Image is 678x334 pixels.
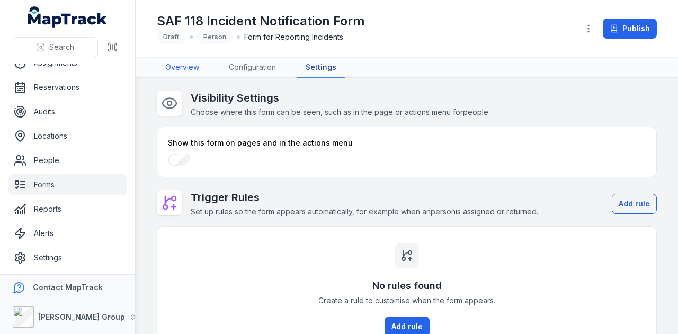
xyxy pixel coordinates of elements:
a: Alerts [8,223,127,244]
h1: SAF 118 Incident Notification Form [157,13,365,30]
a: Reports [8,198,127,220]
a: MapTrack [28,6,108,28]
span: Search [49,42,74,52]
button: Publish [603,19,657,39]
input: :r1i2:-form-item-label [168,154,191,166]
a: Settings [297,58,345,78]
span: Create a rule to customise when the form appears. [318,295,495,306]
button: Search [13,37,98,57]
a: Overview [157,58,208,78]
strong: Contact MapTrack [33,283,103,292]
h2: Visibility Settings [191,91,490,105]
a: Reservations [8,77,127,98]
label: Show this form on pages and in the actions menu [168,138,353,148]
a: Locations [8,125,127,147]
div: Draft [157,30,185,44]
button: Add rule [612,194,657,214]
a: Configuration [220,58,284,78]
span: Choose where this form can be seen, such as in the page or actions menu for people . [191,107,490,116]
a: Settings [8,247,127,268]
a: Audits [8,101,127,122]
div: Person [197,30,233,44]
h3: No rules found [372,278,442,293]
span: Form for Reporting Incidents [244,32,343,42]
strong: [PERSON_NAME] Group [38,312,125,321]
a: Forms [8,174,127,195]
a: People [8,150,127,171]
span: Set up rules so the form appears automatically, for example when an person is assigned or returned. [191,207,538,216]
h2: Trigger Rules [191,190,538,205]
